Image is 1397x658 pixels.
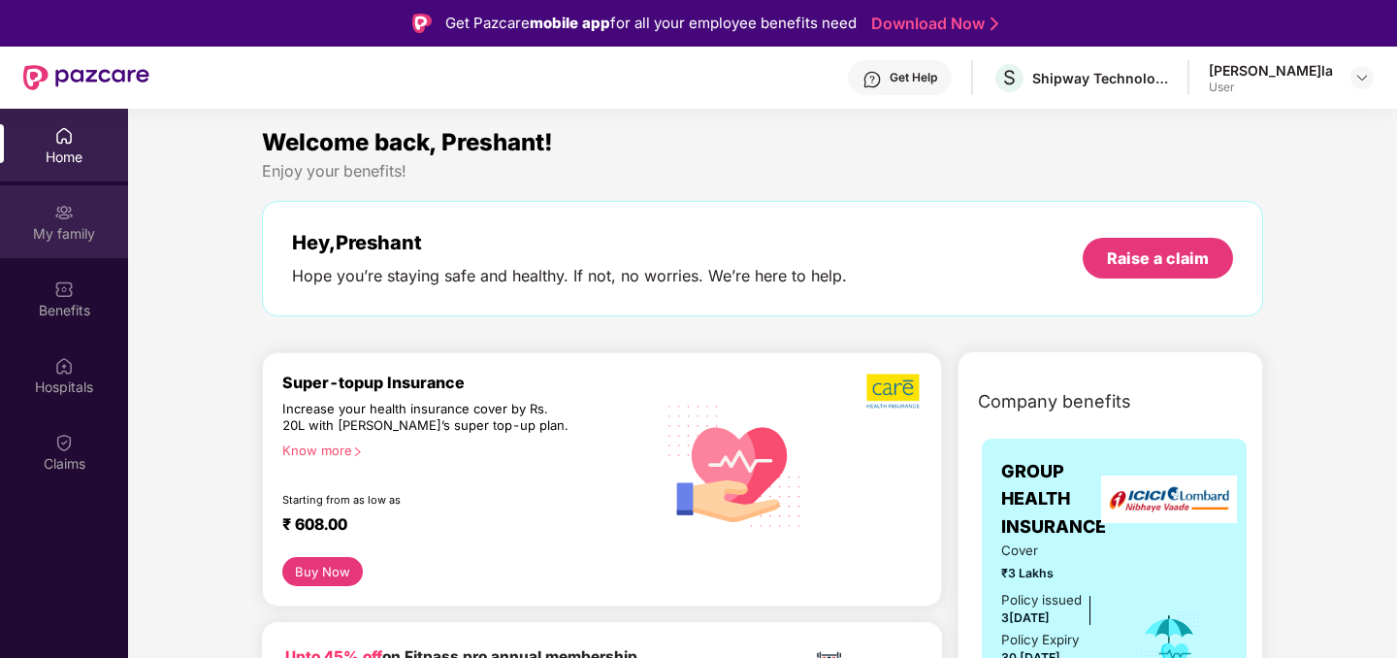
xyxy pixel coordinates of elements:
[23,65,149,90] img: New Pazcare Logo
[1107,247,1209,269] div: Raise a claim
[292,266,847,286] div: Hope you’re staying safe and healthy. If not, no worries. We’re here to help.
[862,70,882,89] img: svg+xml;base64,PHN2ZyBpZD0iSGVscC0zMngzMiIgeG1sbnM9Imh0dHA6Ly93d3cudzMub3JnLzIwMDAvc3ZnIiB3aWR0aD...
[412,14,432,33] img: Logo
[292,231,847,254] div: Hey, Preshant
[262,161,1263,181] div: Enjoy your benefits!
[262,128,553,156] span: Welcome back, Preshant!
[1101,476,1237,523] img: insurerLogo
[1209,80,1333,95] div: User
[530,14,610,32] strong: mobile app
[871,14,992,34] a: Download Now
[54,203,74,222] img: svg+xml;base64,PHN2ZyB3aWR0aD0iMjAiIGhlaWdodD0iMjAiIHZpZXdCb3g9IjAgMCAyMCAyMCIgZmlsbD0ibm9uZSIgeG...
[282,514,636,538] div: ₹ 608.00
[866,373,922,410] img: b5dec4f62d2307b9de63beb79f102df3.png
[282,557,363,586] button: Buy Now
[282,443,644,456] div: Know more
[54,280,74,299] img: svg+xml;base64,PHN2ZyBpZD0iQmVuZWZpdHMiIHhtbG5zPSJodHRwOi8vd3d3LnczLm9yZy8yMDAwL3N2ZyIgd2lkdGg9Ij...
[1001,458,1111,541] span: GROUP HEALTH INSURANCE
[1354,70,1370,85] img: svg+xml;base64,PHN2ZyBpZD0iRHJvcGRvd24tMzJ4MzIiIHhtbG5zPSJodHRwOi8vd3d3LnczLm9yZy8yMDAwL3N2ZyIgd2...
[54,433,74,452] img: svg+xml;base64,PHN2ZyBpZD0iQ2xhaW0iIHhtbG5zPSJodHRwOi8vd3d3LnczLm9yZy8yMDAwL3N2ZyIgd2lkdGg9IjIwIi...
[1001,541,1111,561] span: Cover
[890,70,937,85] div: Get Help
[54,126,74,146] img: svg+xml;base64,PHN2ZyBpZD0iSG9tZSIgeG1sbnM9Imh0dHA6Ly93d3cudzMub3JnLzIwMDAvc3ZnIiB3aWR0aD0iMjAiIG...
[978,388,1131,415] span: Company benefits
[1209,61,1333,80] div: [PERSON_NAME]la
[1003,66,1016,89] span: S
[1001,630,1079,650] div: Policy Expiry
[1001,564,1111,582] span: ₹3 Lakhs
[352,446,363,457] span: right
[54,356,74,376] img: svg+xml;base64,PHN2ZyBpZD0iSG9zcGl0YWxzIiB4bWxucz0iaHR0cDovL3d3dy53My5vcmcvMjAwMC9zdmciIHdpZHRoPS...
[1001,590,1082,610] div: Policy issued
[282,373,656,392] div: Super-topup Insurance
[1001,610,1050,625] span: 3[DATE]
[282,401,571,435] div: Increase your health insurance cover by Rs. 20L with [PERSON_NAME]’s super top-up plan.
[1032,69,1168,87] div: Shipway Technology Pvt. Ltd
[445,12,857,35] div: Get Pazcare for all your employee benefits need
[282,493,573,507] div: Starting from as low as
[655,383,815,546] img: svg+xml;base64,PHN2ZyB4bWxucz0iaHR0cDovL3d3dy53My5vcmcvMjAwMC9zdmciIHhtbG5zOnhsaW5rPSJodHRwOi8vd3...
[991,14,998,34] img: Stroke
